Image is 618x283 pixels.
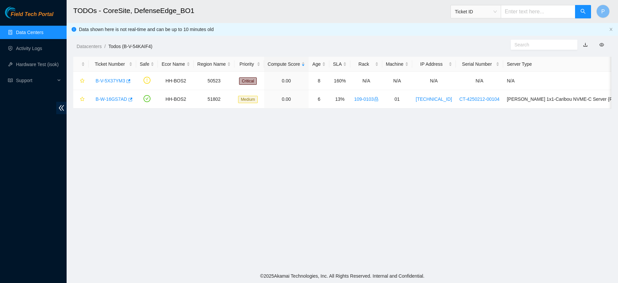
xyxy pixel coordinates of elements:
[77,44,102,49] a: Datacenters
[609,27,613,32] button: close
[416,96,452,102] a: [TECHNICAL_ID]
[77,94,85,104] button: star
[158,90,193,108] td: HH-BOS2
[329,90,350,108] td: 13%
[350,72,382,90] td: N/A
[382,90,412,108] td: 01
[158,72,193,90] td: HH-BOS2
[239,77,257,85] span: Critical
[16,74,55,87] span: Support
[599,42,604,47] span: eye
[264,90,309,108] td: 0.00
[354,96,378,102] a: 109-0103lock
[456,72,503,90] td: N/A
[309,90,329,108] td: 6
[601,7,605,16] span: P
[5,7,34,18] img: Akamai Technologies
[144,95,151,102] span: check-circle
[11,11,53,18] span: Field Tech Portal
[583,42,588,47] a: download
[8,78,13,83] span: read
[67,269,618,283] footer: © 2025 Akamai Technologies, Inc. All Rights Reserved. Internal and Confidential.
[56,102,67,114] span: double-left
[609,27,613,31] span: close
[329,72,350,90] td: 160%
[264,72,309,90] td: 0.00
[16,30,43,35] a: Data Centers
[16,62,59,67] a: Hardware Test (isok)
[96,96,127,102] a: B-W-16GS7AD
[455,7,497,17] span: Ticket ID
[514,41,568,48] input: Search
[80,78,85,84] span: star
[16,46,42,51] a: Activity Logs
[382,72,412,90] td: N/A
[575,5,591,18] button: search
[309,72,329,90] td: 8
[580,9,586,15] span: search
[96,78,125,83] a: B-V-5X37YM3
[194,90,235,108] td: 51802
[238,96,258,103] span: Medium
[104,44,106,49] span: /
[77,75,85,86] button: star
[412,72,456,90] td: N/A
[80,97,85,102] span: star
[578,39,593,50] button: download
[144,77,151,84] span: exclamation-circle
[5,12,53,21] a: Akamai TechnologiesField Tech Portal
[108,44,152,49] a: Todos (B-V-54KAIF4)
[596,5,610,18] button: P
[374,97,379,101] span: lock
[194,72,235,90] td: 50523
[501,5,575,18] input: Enter text here...
[460,96,500,102] a: CT-4250212-00104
